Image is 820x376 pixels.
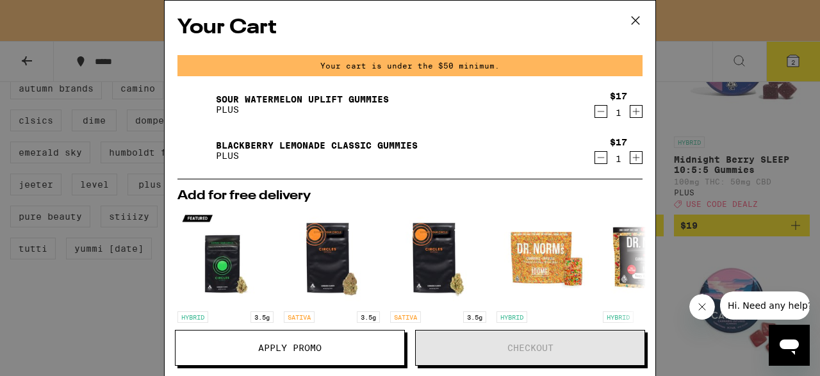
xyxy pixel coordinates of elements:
[603,329,699,350] p: Very Berry Crunch Rice Crispy Treat
[507,343,553,352] span: Checkout
[177,209,274,367] a: Open page for Headband - 3.5g from Circles Base Camp
[603,311,634,323] p: HYBRID
[284,329,380,339] p: Gelonade - 3.5g
[769,325,810,366] iframe: Button to launch messaging window
[177,190,643,202] h2: Add for free delivery
[258,343,322,352] span: Apply Promo
[689,294,715,320] iframe: Close message
[216,104,389,115] p: PLUS
[496,209,593,367] a: Open page for Fruity Crispy Rice Bar from Dr. Norm's
[610,137,627,147] div: $17
[610,91,627,101] div: $17
[390,329,486,350] p: Sunblessed Blue - 3.5g
[390,209,486,305] img: Circles Base Camp - Sunblessed Blue - 3.5g
[390,311,421,323] p: SATIVA
[594,105,607,118] button: Decrement
[496,209,593,305] img: Dr. Norm's - Fruity Crispy Rice Bar
[177,86,213,122] img: Sour Watermelon UPLIFT Gummies
[496,311,527,323] p: HYBRID
[177,209,274,305] img: Circles Base Camp - Headband - 3.5g
[610,154,627,164] div: 1
[284,311,315,323] p: SATIVA
[177,311,208,323] p: HYBRID
[8,9,92,19] span: Hi. Need any help?
[284,209,380,305] img: Circles Base Camp - Gelonade - 3.5g
[284,209,380,367] a: Open page for Gelonade - 3.5g from Circles Base Camp
[630,151,643,164] button: Increment
[250,311,274,323] p: 3.5g
[216,151,418,161] p: PLUS
[177,13,643,42] h2: Your Cart
[390,209,486,367] a: Open page for Sunblessed Blue - 3.5g from Circles Base Camp
[630,105,643,118] button: Increment
[177,55,643,76] div: Your cart is under the $50 minimum.
[216,140,418,151] a: Blackberry Lemonade CLASSIC Gummies
[463,311,486,323] p: 3.5g
[594,151,607,164] button: Decrement
[415,330,645,366] button: Checkout
[177,329,274,339] p: Headband - 3.5g
[177,133,213,168] img: Blackberry Lemonade CLASSIC Gummies
[603,209,699,367] a: Open page for Very Berry Crunch Rice Crispy Treat from Dr. Norm's
[603,209,699,305] img: Dr. Norm's - Very Berry Crunch Rice Crispy Treat
[357,311,380,323] p: 3.5g
[175,330,405,366] button: Apply Promo
[216,94,389,104] a: Sour Watermelon UPLIFT Gummies
[610,108,627,118] div: 1
[720,291,810,320] iframe: Message from company
[496,329,593,350] p: Fruity Crispy Rice Bar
